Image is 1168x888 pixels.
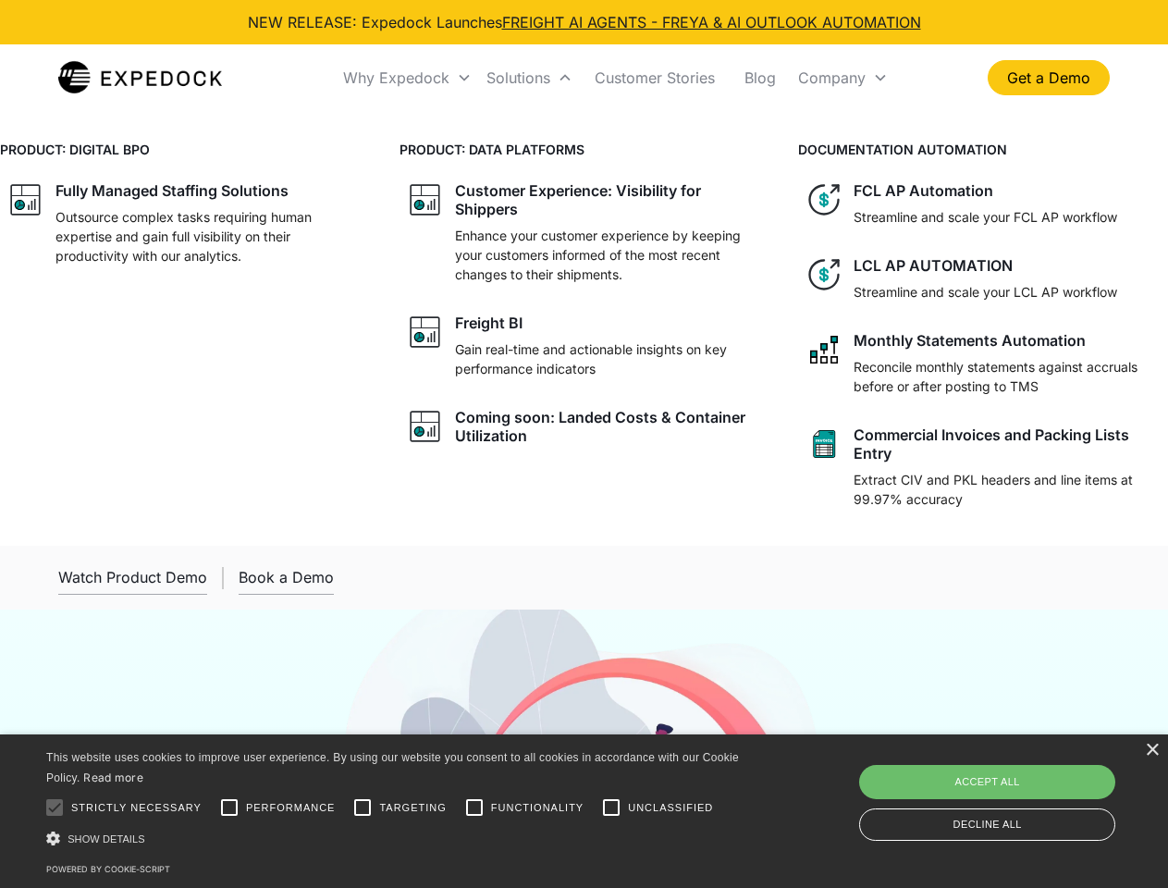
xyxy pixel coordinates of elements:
[502,13,921,31] a: FREIGHT AI AGENTS - FREYA & AI OUTLOOK AUTOMATION
[379,800,446,816] span: Targeting
[798,324,1168,403] a: network like iconMonthly Statements AutomationReconcile monthly statements against accruals befor...
[46,864,170,874] a: Powered by cookie-script
[343,68,449,87] div: Why Expedock
[628,800,713,816] span: Unclassified
[58,561,207,595] a: open lightbox
[798,140,1168,159] h4: DOCUMENTATION AUTOMATION
[798,418,1168,516] a: sheet iconCommercial Invoices and Packing Lists EntryExtract CIV and PKL headers and line items a...
[7,181,44,218] img: graph icon
[854,470,1161,509] p: Extract CIV and PKL headers and line items at 99.97% accuracy
[239,561,334,595] a: Book a Demo
[854,357,1161,396] p: Reconcile monthly statements against accruals before or after posting to TMS
[58,59,222,96] a: home
[860,688,1168,888] iframe: Chat Widget
[55,207,363,265] p: Outsource complex tasks requiring human expertise and gain full visibility on their productivity ...
[791,46,895,109] div: Company
[486,68,550,87] div: Solutions
[46,829,745,848] div: Show details
[58,59,222,96] img: Expedock Logo
[479,46,580,109] div: Solutions
[798,249,1168,309] a: dollar iconLCL AP AUTOMATIONStreamline and scale your LCL AP workflow
[58,568,207,586] div: Watch Product Demo
[248,11,921,33] div: NEW RELEASE: Expedock Launches
[854,282,1117,302] p: Streamline and scale your LCL AP workflow
[805,181,842,218] img: dollar icon
[336,46,479,109] div: Why Expedock
[854,425,1161,462] div: Commercial Invoices and Packing Lists Entry
[854,181,993,200] div: FCL AP Automation
[239,568,334,586] div: Book a Demo
[798,68,866,87] div: Company
[455,408,762,445] div: Coming soon: Landed Costs & Container Utilization
[491,800,584,816] span: Functionality
[854,256,1013,275] div: LCL AP AUTOMATION
[455,181,762,218] div: Customer Experience: Visibility for Shippers
[854,331,1086,350] div: Monthly Statements Automation
[805,425,842,462] img: sheet icon
[400,401,769,452] a: graph iconComing soon: Landed Costs & Container Utilization
[407,408,444,445] img: graph icon
[400,140,769,159] h4: PRODUCT: DATA PLATFORMS
[798,174,1168,234] a: dollar iconFCL AP AutomationStreamline and scale your FCL AP workflow
[988,60,1110,95] a: Get a Demo
[854,207,1117,227] p: Streamline and scale your FCL AP workflow
[68,833,145,845] span: Show details
[246,800,336,816] span: Performance
[455,314,523,332] div: Freight BI
[55,181,289,200] div: Fully Managed Staffing Solutions
[46,751,739,785] span: This website uses cookies to improve user experience. By using our website you consent to all coo...
[730,46,791,109] a: Blog
[400,174,769,291] a: graph iconCustomer Experience: Visibility for ShippersEnhance your customer experience by keeping...
[407,314,444,351] img: graph icon
[400,306,769,386] a: graph iconFreight BIGain real-time and actionable insights on key performance indicators
[455,339,762,378] p: Gain real-time and actionable insights on key performance indicators
[455,226,762,284] p: Enhance your customer experience by keeping your customers informed of the most recent changes to...
[580,46,730,109] a: Customer Stories
[407,181,444,218] img: graph icon
[805,331,842,368] img: network like icon
[805,256,842,293] img: dollar icon
[83,771,143,784] a: Read more
[71,800,202,816] span: Strictly necessary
